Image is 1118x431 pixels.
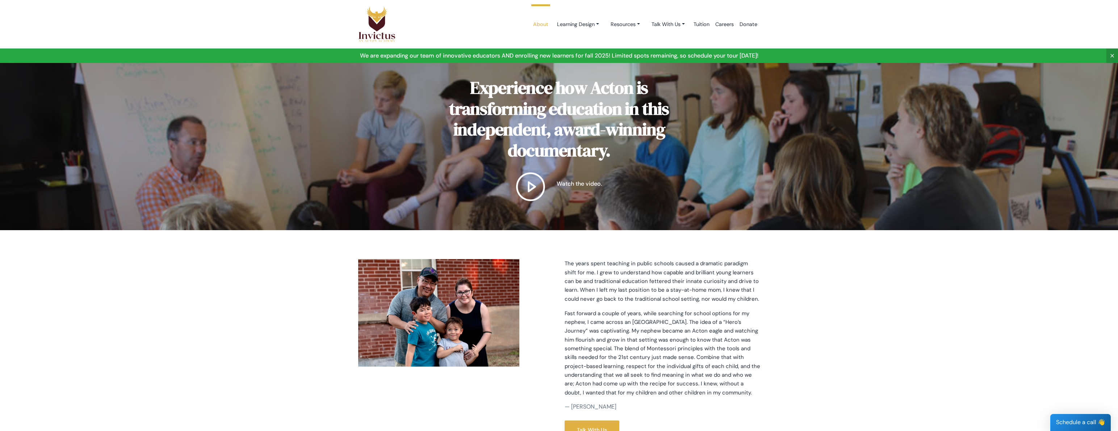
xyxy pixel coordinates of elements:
p: Fast forward a couple of years, while searching for school options for my nephew, I came across a... [565,309,760,397]
p: The years spent teaching in public schools caused a dramatic paradigm shift for me. I grew to und... [565,259,760,303]
a: Careers [712,9,737,40]
img: Logo [358,6,396,42]
a: Watch the video. [427,172,691,201]
a: Tuition [691,9,712,40]
div: Schedule a call 👋 [1050,414,1111,431]
h2: Experience how Acton is transforming education in this independent, award-winning documentary. [427,77,691,161]
img: play button [516,172,545,201]
p: Watch the video. [557,180,602,188]
a: Resources [605,18,646,31]
a: Talk With Us [646,18,691,31]
a: About [530,9,551,40]
a: Donate [737,9,760,40]
p: — [PERSON_NAME] [565,403,760,411]
a: Learning Design [551,18,605,31]
img: family-invictus.jpg [358,259,519,367]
